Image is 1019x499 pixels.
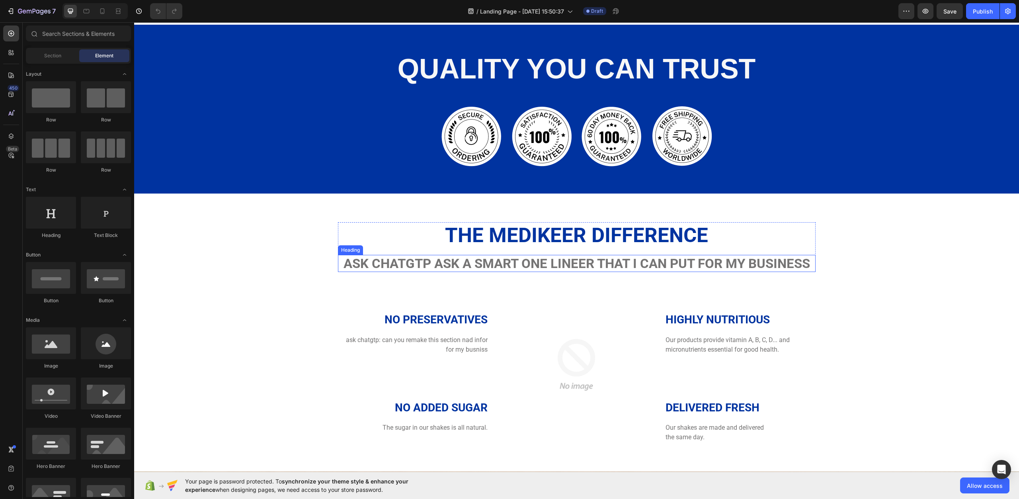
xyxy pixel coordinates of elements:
span: Media [26,317,40,324]
span: Toggle open [118,249,131,261]
iframe: Design area [134,22,1019,472]
div: Hero Banner [26,463,76,470]
span: synchronize your theme style & enhance your experience [185,478,408,493]
p: Our products provide vitamin A, B, C, D... and micronutrients essential for good health. [531,313,681,332]
span: Toggle open [118,183,131,196]
div: Hero Banner [81,463,131,470]
button: Save [937,3,963,19]
button: Allow access [960,477,1009,493]
p: Highly nutritious [531,290,681,305]
span: Landing Page - [DATE] 15:50:37 [480,7,564,16]
span: Save [943,8,957,15]
button: 7 [3,3,59,19]
div: Undo/Redo [150,3,182,19]
div: Row [26,116,76,123]
p: Our shakes are made and delivered the same day. [531,401,681,420]
img: Alt Image [306,82,369,146]
h2: ask chatgtp ask a smart one lineer that i can put for my business [204,233,681,250]
div: Row [26,166,76,174]
img: Alt Image [446,82,509,146]
p: ask chatgtp: can you remake this section nad infor for my busniss [205,313,354,332]
div: Text Block [81,232,131,239]
div: Image [81,362,131,370]
div: Open Intercom Messenger [992,460,1011,479]
div: Button [26,297,76,304]
div: Publish [973,7,993,16]
div: Video [26,413,76,420]
span: Allow access [967,481,1003,490]
p: The sugar in our shakes is all natural. [205,401,354,410]
span: / [476,7,478,16]
p: 7 [52,6,56,16]
span: Layout [26,70,41,78]
img: Alt Image [376,82,439,146]
span: Toggle open [118,68,131,80]
span: Button [26,251,41,258]
img: Alt Image [516,82,580,146]
p: No preservatives [205,290,354,305]
div: 450 [8,85,19,91]
div: Video Banner [81,413,131,420]
button: Publish [966,3,999,19]
div: Heading [26,232,76,239]
p: Delivered fresh [531,378,681,393]
span: Text [26,186,36,193]
span: Your page is password protected. To when designing pages, we need access to your store password. [185,477,439,494]
div: Image [26,362,76,370]
span: Section [44,52,61,59]
h2: The Medikeer Difference [204,200,681,226]
span: Draft [591,8,603,15]
input: Search Sections & Elements [26,25,131,41]
img: Alt Image [369,269,516,416]
div: Button [81,297,131,304]
p: No added sugar [205,378,354,393]
span: Toggle open [118,314,131,327]
div: Heading [205,224,227,231]
span: Element [95,52,113,59]
div: Beta [6,146,19,152]
div: Row [81,116,131,123]
div: Row [81,166,131,174]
